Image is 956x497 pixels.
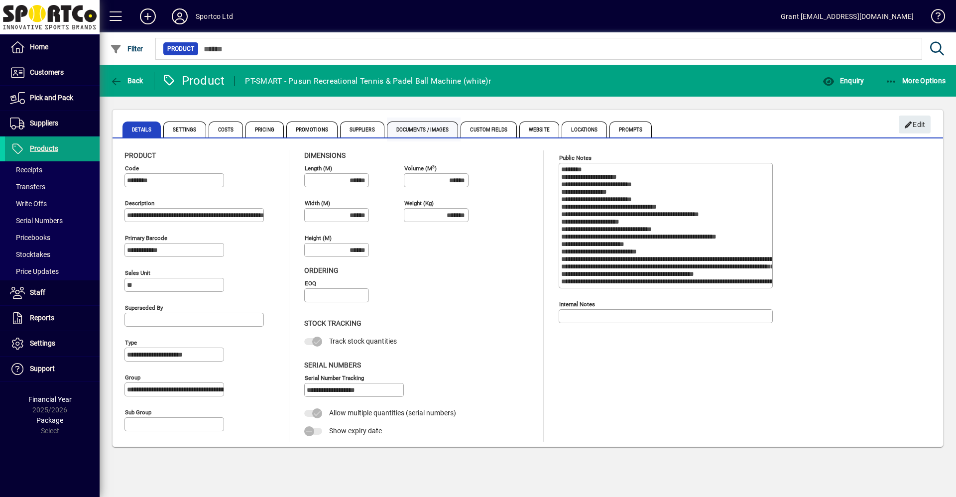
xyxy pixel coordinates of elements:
[904,117,926,133] span: Edit
[10,200,47,208] span: Write Offs
[30,365,55,373] span: Support
[5,357,100,381] a: Support
[5,178,100,195] a: Transfers
[304,319,361,327] span: Stock Tracking
[245,122,284,137] span: Pricing
[209,122,243,137] span: Costs
[5,306,100,331] a: Reports
[162,73,225,89] div: Product
[5,280,100,305] a: Staff
[122,122,161,137] span: Details
[30,314,54,322] span: Reports
[125,409,151,416] mat-label: Sub group
[125,304,163,311] mat-label: Superseded by
[329,427,382,435] span: Show expiry date
[305,374,364,381] mat-label: Serial Number tracking
[30,288,45,296] span: Staff
[519,122,560,137] span: Website
[885,77,946,85] span: More Options
[329,409,456,417] span: Allow multiple quantities (serial numbers)
[10,267,59,275] span: Price Updates
[559,301,595,308] mat-label: Internal Notes
[163,122,206,137] span: Settings
[30,68,64,76] span: Customers
[30,339,55,347] span: Settings
[167,44,194,54] span: Product
[10,250,50,258] span: Stocktakes
[304,266,339,274] span: Ordering
[5,246,100,263] a: Stocktakes
[28,395,72,403] span: Financial Year
[305,200,330,207] mat-label: Width (m)
[132,7,164,25] button: Add
[5,111,100,136] a: Suppliers
[305,165,332,172] mat-label: Length (m)
[899,116,931,133] button: Edit
[432,164,435,169] sup: 3
[30,119,58,127] span: Suppliers
[30,144,58,152] span: Products
[125,165,139,172] mat-label: Code
[125,339,137,346] mat-label: Type
[5,161,100,178] a: Receipts
[5,60,100,85] a: Customers
[30,94,73,102] span: Pick and Pack
[125,200,154,207] mat-label: Description
[10,234,50,242] span: Pricebooks
[10,183,45,191] span: Transfers
[110,77,143,85] span: Back
[125,269,150,276] mat-label: Sales unit
[5,229,100,246] a: Pricebooks
[100,72,154,90] app-page-header-button: Back
[5,331,100,356] a: Settings
[781,8,914,24] div: Grant [EMAIL_ADDRESS][DOMAIN_NAME]
[245,73,491,89] div: PT-SMART - Pusun Recreational Tennis & Padel Ball Machine (white)r
[404,165,437,172] mat-label: Volume (m )
[305,235,332,242] mat-label: Height (m)
[340,122,384,137] span: Suppliers
[164,7,196,25] button: Profile
[10,217,63,225] span: Serial Numbers
[5,263,100,280] a: Price Updates
[5,35,100,60] a: Home
[883,72,949,90] button: More Options
[125,235,167,242] mat-label: Primary barcode
[110,45,143,53] span: Filter
[5,212,100,229] a: Serial Numbers
[304,151,346,159] span: Dimensions
[196,8,233,24] div: Sportco Ltd
[108,40,146,58] button: Filter
[329,337,397,345] span: Track stock quantities
[562,122,607,137] span: Locations
[461,122,516,137] span: Custom Fields
[387,122,459,137] span: Documents / Images
[30,43,48,51] span: Home
[10,166,42,174] span: Receipts
[820,72,866,90] button: Enquiry
[108,72,146,90] button: Back
[36,416,63,424] span: Package
[5,86,100,111] a: Pick and Pack
[305,280,316,287] mat-label: EOQ
[5,195,100,212] a: Write Offs
[609,122,652,137] span: Prompts
[124,151,156,159] span: Product
[924,2,944,34] a: Knowledge Base
[404,200,434,207] mat-label: Weight (Kg)
[304,361,361,369] span: Serial Numbers
[823,77,864,85] span: Enquiry
[286,122,338,137] span: Promotions
[125,374,140,381] mat-label: Group
[559,154,592,161] mat-label: Public Notes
